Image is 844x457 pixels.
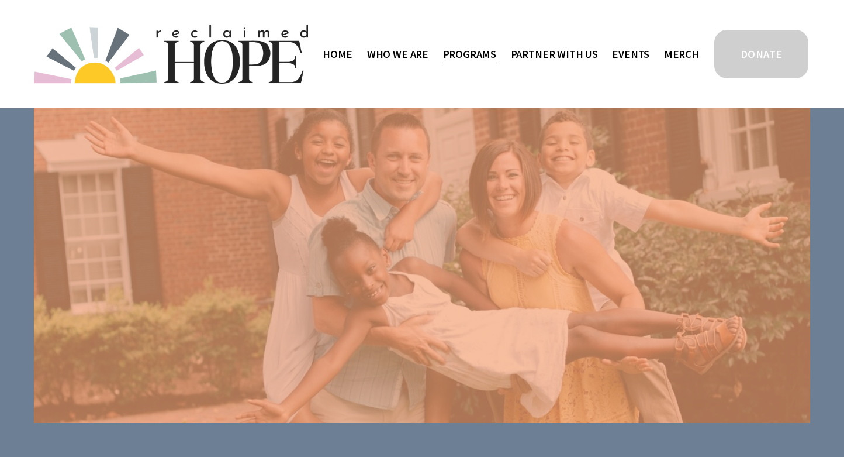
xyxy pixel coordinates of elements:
[612,44,649,64] a: Events
[367,46,428,63] span: Who We Are
[323,44,352,64] a: Home
[511,44,598,64] a: folder dropdown
[664,44,699,64] a: Merch
[511,46,598,63] span: Partner With Us
[34,25,308,84] img: Reclaimed Hope Initiative
[443,44,497,64] a: folder dropdown
[712,28,810,80] a: DONATE
[367,44,428,64] a: folder dropdown
[443,46,497,63] span: Programs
